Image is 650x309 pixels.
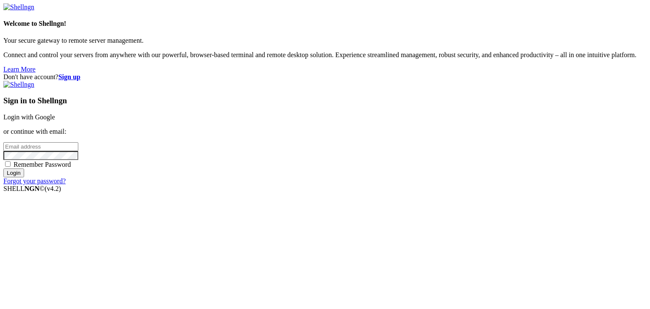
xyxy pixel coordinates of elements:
p: Your secure gateway to remote server management. [3,37,647,44]
b: NGN [25,185,40,192]
h4: Welcome to Shellngn! [3,20,647,28]
p: or continue with email: [3,128,647,135]
img: Shellngn [3,81,34,88]
input: Login [3,168,24,177]
span: 4.2.0 [45,185,61,192]
a: Learn More [3,66,36,73]
span: Remember Password [14,161,71,168]
input: Remember Password [5,161,11,167]
img: Shellngn [3,3,34,11]
a: Forgot your password? [3,177,66,185]
input: Email address [3,142,78,151]
span: SHELL © [3,185,61,192]
h3: Sign in to Shellngn [3,96,647,105]
a: Login with Google [3,113,55,121]
div: Don't have account? [3,73,647,81]
a: Sign up [58,73,80,80]
p: Connect and control your servers from anywhere with our powerful, browser-based terminal and remo... [3,51,647,59]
